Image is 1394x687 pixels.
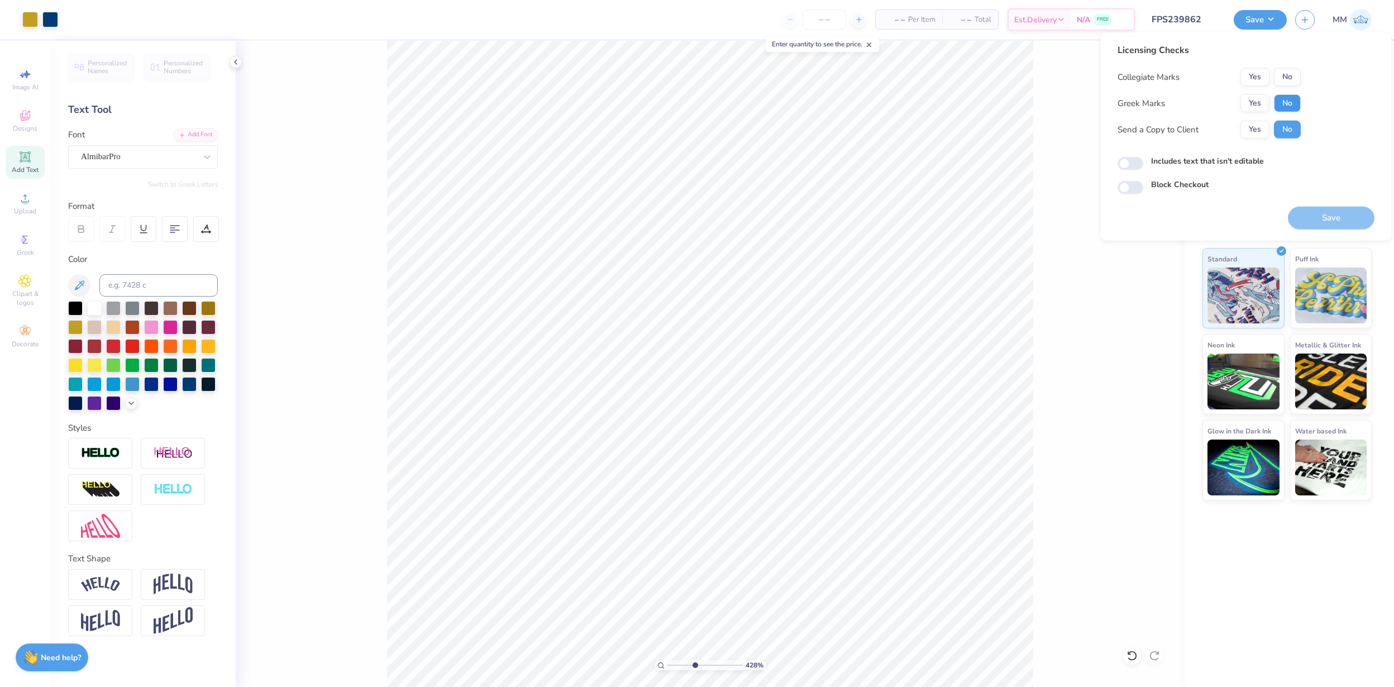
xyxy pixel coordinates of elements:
[1295,425,1347,437] span: Water based Ink
[14,207,36,216] span: Upload
[882,14,905,26] span: – –
[1295,354,1367,409] img: Metallic & Glitter Ink
[154,574,193,595] img: Arch
[41,652,81,663] strong: Need help?
[949,14,971,26] span: – –
[1118,123,1199,136] div: Send a Copy to Client
[746,660,763,670] span: 428 %
[68,200,219,213] div: Format
[174,128,218,141] div: Add Font
[81,610,120,632] img: Flag
[1143,8,1225,31] input: Untitled Design
[81,577,120,592] img: Arc
[1151,179,1209,190] label: Block Checkout
[1118,71,1180,84] div: Collegiate Marks
[1240,68,1269,86] button: Yes
[1274,94,1301,112] button: No
[6,289,45,307] span: Clipart & logos
[68,552,218,565] div: Text Shape
[1118,44,1301,57] div: Licensing Checks
[12,165,39,174] span: Add Text
[766,36,879,52] div: Enter quantity to see the price.
[1077,14,1090,26] span: N/A
[1295,339,1361,351] span: Metallic & Glitter Ink
[908,14,935,26] span: Per Item
[68,102,218,117] div: Text Tool
[81,514,120,538] img: Free Distort
[1240,94,1269,112] button: Yes
[1234,10,1287,30] button: Save
[1240,121,1269,139] button: Yes
[17,248,34,257] span: Greek
[1295,440,1367,495] img: Water based Ink
[975,14,991,26] span: Total
[1207,253,1237,265] span: Standard
[1151,155,1264,167] label: Includes text that isn't editable
[154,483,193,496] img: Negative Space
[1014,14,1057,26] span: Est. Delivery
[1274,68,1301,86] button: No
[81,447,120,460] img: Stroke
[154,446,193,460] img: Shadow
[1295,253,1319,265] span: Puff Ink
[154,607,193,634] img: Rise
[1118,97,1165,110] div: Greek Marks
[148,180,218,189] button: Switch to Greek Letters
[1207,440,1280,495] img: Glow in the Dark Ink
[1350,9,1372,31] img: Manolo Mariano
[1207,425,1271,437] span: Glow in the Dark Ink
[68,128,85,141] label: Font
[1333,13,1347,26] span: MM
[1207,354,1280,409] img: Neon Ink
[88,59,127,75] span: Personalized Names
[68,253,218,266] div: Color
[1097,16,1109,23] span: FREE
[803,9,846,30] input: – –
[68,422,218,435] div: Styles
[99,274,218,297] input: e.g. 7428 c
[12,340,39,349] span: Decorate
[12,83,39,92] span: Image AI
[1295,268,1367,323] img: Puff Ink
[164,59,203,75] span: Personalized Numbers
[1207,339,1235,351] span: Neon Ink
[1333,9,1372,31] a: MM
[1274,121,1301,139] button: No
[1207,268,1280,323] img: Standard
[81,481,120,499] img: 3d Illusion
[13,124,37,133] span: Designs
